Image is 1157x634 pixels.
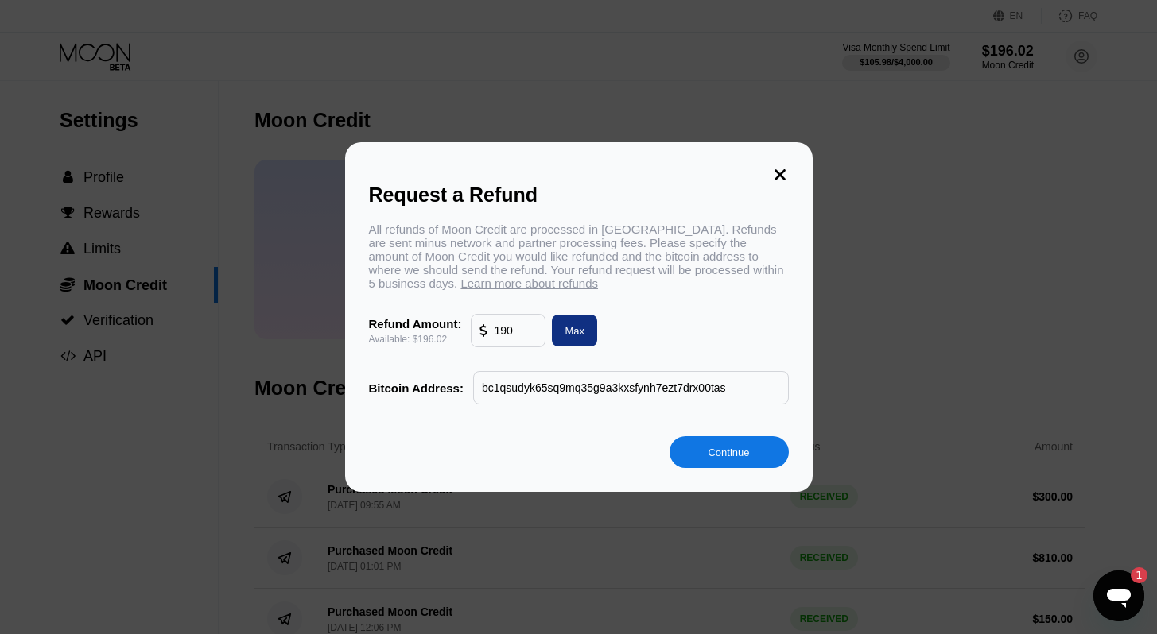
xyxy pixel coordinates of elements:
div: Max [565,324,584,338]
div: Available: $196.02 [369,334,462,345]
span: Learn more about refunds [460,276,598,290]
div: Continue [708,446,749,459]
div: Continue [670,436,789,468]
div: Max [545,315,597,346]
iframe: Button to launch messaging window, 1 unread message [1093,570,1144,621]
div: All refunds of Moon Credit are processed in [GEOGRAPHIC_DATA]. Refunds are sent minus network and... [369,222,789,290]
div: Request a Refund [369,184,789,207]
input: 10.00 [494,315,537,346]
div: Refund Amount: [369,317,462,331]
iframe: Number of unread messages [1116,567,1147,583]
div: Bitcoin Address: [369,381,464,395]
